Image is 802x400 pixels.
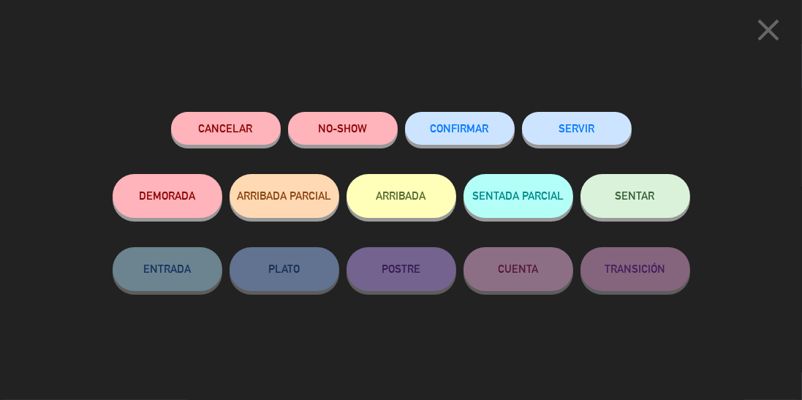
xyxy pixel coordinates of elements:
[288,112,398,145] button: NO-SHOW
[405,112,515,145] button: CONFIRMAR
[230,247,339,291] button: PLATO
[230,174,339,218] button: ARRIBADA PARCIAL
[113,247,222,291] button: ENTRADA
[580,247,690,291] button: TRANSICIÓN
[522,112,632,145] button: SERVIR
[431,122,489,135] span: CONFIRMAR
[347,247,456,291] button: POSTRE
[580,174,690,218] button: SENTAR
[616,189,655,202] span: SENTAR
[750,12,787,48] i: close
[113,174,222,218] button: DEMORADA
[746,11,791,54] button: close
[464,247,573,291] button: CUENTA
[237,189,331,202] span: ARRIBADA PARCIAL
[347,174,456,218] button: ARRIBADA
[464,174,573,218] button: SENTADA PARCIAL
[171,112,281,145] button: Cancelar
